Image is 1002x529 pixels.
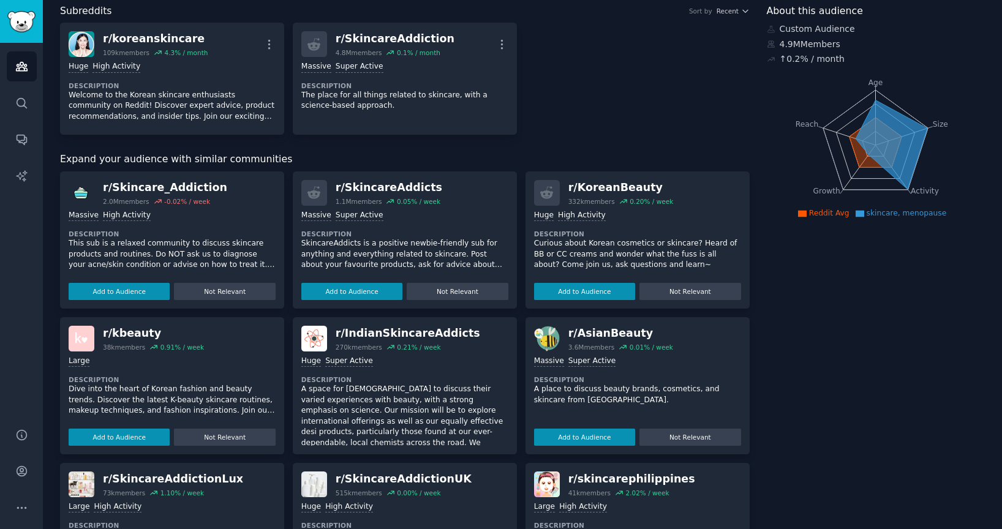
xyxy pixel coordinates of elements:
tspan: Size [932,119,947,128]
button: Add to Audience [534,283,635,300]
div: High Activity [559,501,607,513]
div: Super Active [336,210,383,222]
img: AsianBeauty [534,326,560,351]
p: Curious about Korean cosmetics or skincare? Heard of BB or CC creams and wonder what the fuss is ... [534,238,741,271]
div: Massive [69,210,99,222]
button: Add to Audience [69,283,170,300]
p: SkincareAddicts is a positive newbie-friendly sub for anything and everything related to skincare... [301,238,508,271]
div: High Activity [94,501,141,513]
img: Skincare_Addiction [69,180,94,206]
span: About this audience [767,4,863,19]
div: 1.10 % / week [160,489,204,497]
div: High Activity [558,210,606,222]
p: A place to discuss beauty brands, cosmetics, and skincare from [GEOGRAPHIC_DATA]. [534,384,741,405]
div: Super Active [336,61,383,73]
div: 2.02 % / week [625,489,669,497]
div: 0.20 % / week [630,197,673,206]
div: 38k members [103,343,145,351]
img: koreanskincare [69,31,94,57]
div: 0.91 % / week [160,343,204,351]
p: This sub is a relaxed community to discuss skincare products and routines. Do NOT ask us to diagn... [69,238,276,271]
div: Large [69,501,89,513]
div: 332k members [568,197,615,206]
div: Massive [301,210,331,222]
button: Add to Audience [69,429,170,446]
div: Huge [301,356,321,367]
p: A space for [DEMOGRAPHIC_DATA] to discuss their varied experiences with beauty, with a strong emp... [301,384,508,481]
img: skincarephilippines [534,471,560,497]
tspan: Reach [795,119,818,128]
img: SkincareAddictionLux [69,471,94,497]
div: 0.01 % / week [630,343,673,351]
img: kbeauty [69,326,94,351]
img: IndianSkincareAddicts [301,326,327,351]
div: Massive [534,356,564,367]
div: 515k members [336,489,382,497]
div: 0.1 % / month [397,48,440,57]
div: -0.02 % / week [164,197,210,206]
span: skincare, menopause [867,209,947,217]
div: r/ skincarephilippines [568,471,695,487]
button: Not Relevant [639,283,740,300]
div: 4.3 % / month [164,48,208,57]
div: 41k members [568,489,611,497]
div: High Activity [103,210,151,222]
dt: Description [534,375,741,384]
span: Reddit Avg [809,209,849,217]
div: High Activity [92,61,140,73]
dt: Description [69,81,276,90]
dt: Description [301,81,508,90]
div: r/ SkincareAddicts [336,180,442,195]
span: Subreddits [60,4,112,19]
div: 4.9M Members [767,38,985,51]
tspan: Growth [813,187,840,195]
div: High Activity [325,501,373,513]
img: GummySearch logo [7,11,36,32]
span: Recent [717,7,739,15]
dt: Description [301,375,508,384]
div: 3.6M members [568,343,615,351]
div: 109k members [103,48,149,57]
dt: Description [69,375,276,384]
div: Huge [534,210,554,222]
button: Not Relevant [174,283,275,300]
button: Add to Audience [301,283,402,300]
tspan: Activity [911,187,939,195]
button: Not Relevant [407,283,508,300]
dt: Description [301,230,508,238]
button: Not Relevant [639,429,740,446]
div: Huge [69,61,88,73]
p: Welcome to the Korean skincare enthusiasts community on Reddit! Discover expert advice, product r... [69,90,276,122]
img: SkincareAddictionUK [301,471,327,497]
div: r/ SkincareAddictionUK [336,471,472,487]
tspan: Age [868,78,883,87]
div: r/ SkincareAddictionLux [103,471,243,487]
p: Dive into the heart of Korean fashion and beauty trends. Discover the latest K-beauty skincare ro... [69,384,276,416]
a: r/SkincareAddiction4.8Mmembers0.1% / monthMassiveSuper ActiveDescriptionThe place for all things ... [293,23,517,135]
div: 0.05 % / week [397,197,440,206]
div: Custom Audience [767,23,985,36]
dt: Description [534,230,741,238]
div: r/ KoreanBeauty [568,180,674,195]
div: r/ kbeauty [103,326,204,341]
a: koreanskincarer/koreanskincare109kmembers4.3% / monthHugeHigh ActivityDescriptionWelcome to the K... [60,23,284,135]
div: r/ IndianSkincareAddicts [336,326,480,341]
button: Add to Audience [534,429,635,446]
div: 2.0M members [103,197,149,206]
div: Super Active [325,356,373,367]
div: Super Active [568,356,616,367]
span: Expand your audience with similar communities [60,152,292,167]
div: Large [69,356,89,367]
div: 0.21 % / week [397,343,440,351]
div: Large [534,501,555,513]
div: r/ SkincareAddiction [336,31,454,47]
div: 1.1M members [336,197,382,206]
div: 73k members [103,489,145,497]
div: r/ koreanskincare [103,31,208,47]
button: Recent [717,7,750,15]
div: Massive [301,61,331,73]
div: 0.00 % / week [397,489,440,497]
div: 4.8M members [336,48,382,57]
div: r/ AsianBeauty [568,326,673,341]
div: Huge [301,501,321,513]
